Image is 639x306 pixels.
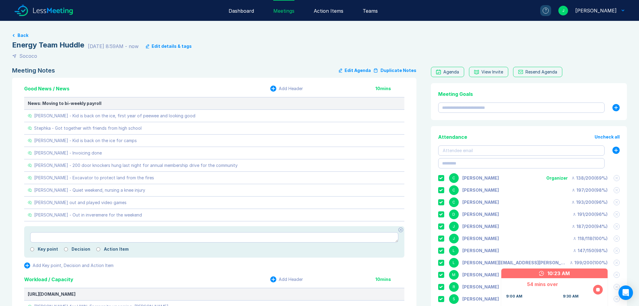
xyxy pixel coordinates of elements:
div: Organizer [546,176,568,181]
div: [PERSON_NAME] - Quiet weekend, nursing a knee injury [34,188,145,193]
div: 187 / 200 ( 94 %) [572,224,608,229]
div: [PERSON_NAME] - Out in inveremere for the weekend [34,213,142,217]
div: C [449,173,459,183]
div: L [449,258,459,268]
div: [URL][DOMAIN_NAME] [28,292,401,297]
div: L [449,246,459,256]
div: [PERSON_NAME] - Kid is back on the ice, first year of peewee and looking good [34,113,195,118]
label: Decision [72,247,90,252]
div: Chris Goldring [462,200,499,205]
div: Add Header [279,86,303,91]
div: 10:23 AM [547,270,570,277]
button: Duplicate Notes [373,67,416,74]
div: Good News / News [24,85,69,92]
div: Edit details & tags [152,44,192,49]
div: Stephka Houbtcheva [462,297,499,301]
div: 197 / 200 ( 98 %) [572,188,608,193]
div: J [449,222,459,231]
div: [PERSON_NAME] - 200 door knockers hung last night for annual membership drive for the community [34,163,238,168]
div: News: Moving to bi-weekly payroll [28,101,401,106]
div: M [449,270,459,280]
label: Action Item [104,247,129,252]
div: J [558,6,568,15]
div: [PERSON_NAME] - Kid is back on the ice for camps [34,138,137,143]
div: Agenda [443,70,459,74]
button: Uncheck all [595,135,620,139]
div: C [449,197,459,207]
button: Resend Agenda [513,67,562,77]
div: ? [543,8,549,14]
div: 193 / 200 ( 96 %) [571,200,608,205]
button: Back [18,33,28,38]
button: Edit Agenda [339,67,371,74]
div: Drew Macqueen [462,212,499,217]
div: D [449,210,459,219]
button: Add Key point, Decision and Action Item [24,262,114,269]
div: J [449,234,459,243]
div: lucas.solomonson@coregeomatics.com [462,260,566,265]
div: 54 mins over [506,281,579,288]
div: 9:00 AM [506,294,522,299]
button: View Invite [469,67,508,77]
a: Back [12,33,627,38]
div: 138 / 200 ( 69 %) [571,176,608,181]
div: Mark Miller [462,272,499,277]
div: Energy Team Huddle [12,40,84,50]
div: View Invite [481,70,503,74]
div: 10 mins [375,277,404,282]
div: Chad Skretting [462,188,499,193]
div: 9:30 AM [563,294,579,299]
button: Add Header [270,86,303,92]
div: 199 / 200 ( 100 %) [570,260,608,265]
div: Corey Wick [462,176,499,181]
div: [DATE] 8:59AM - now [88,43,139,50]
div: Workload / Capacity [24,276,73,283]
div: Leigh Metcalfe [462,248,499,253]
div: [PERSON_NAME] out and played video games [34,200,127,205]
div: R [449,282,459,292]
a: Agenda [431,67,464,77]
div: Open Intercom Messenger [618,285,633,300]
div: Jamie Robichaud [462,224,499,229]
div: 191 / 200 ( 96 %) [573,212,608,217]
div: Joel Hergott [462,236,499,241]
div: Joel Hergott [575,7,617,14]
button: Add Header [270,276,303,282]
div: 147 / 150 ( 98 %) [573,248,608,253]
div: Ryan Man [462,285,499,289]
div: 118 / 118 ( 100 %) [573,236,608,241]
div: S [449,294,459,304]
div: Sococo [19,52,37,60]
div: [PERSON_NAME] - Invoicing done [34,151,102,155]
div: Meeting Notes [12,67,55,74]
button: Edit details & tags [146,44,192,49]
div: Attendance [438,133,467,141]
div: C [449,185,459,195]
a: ? [533,5,551,16]
div: Resend Agenda [525,70,557,74]
div: Add Header [279,277,303,282]
div: [PERSON_NAME] - Excavator to protect land from the fires [34,175,154,180]
div: Meeting Goals [438,90,620,98]
label: Key point [38,247,58,252]
div: 10 mins [375,86,404,91]
div: Stephka - Got together with friends from high school [34,126,142,131]
div: Add Key point, Decision and Action Item [33,263,114,268]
